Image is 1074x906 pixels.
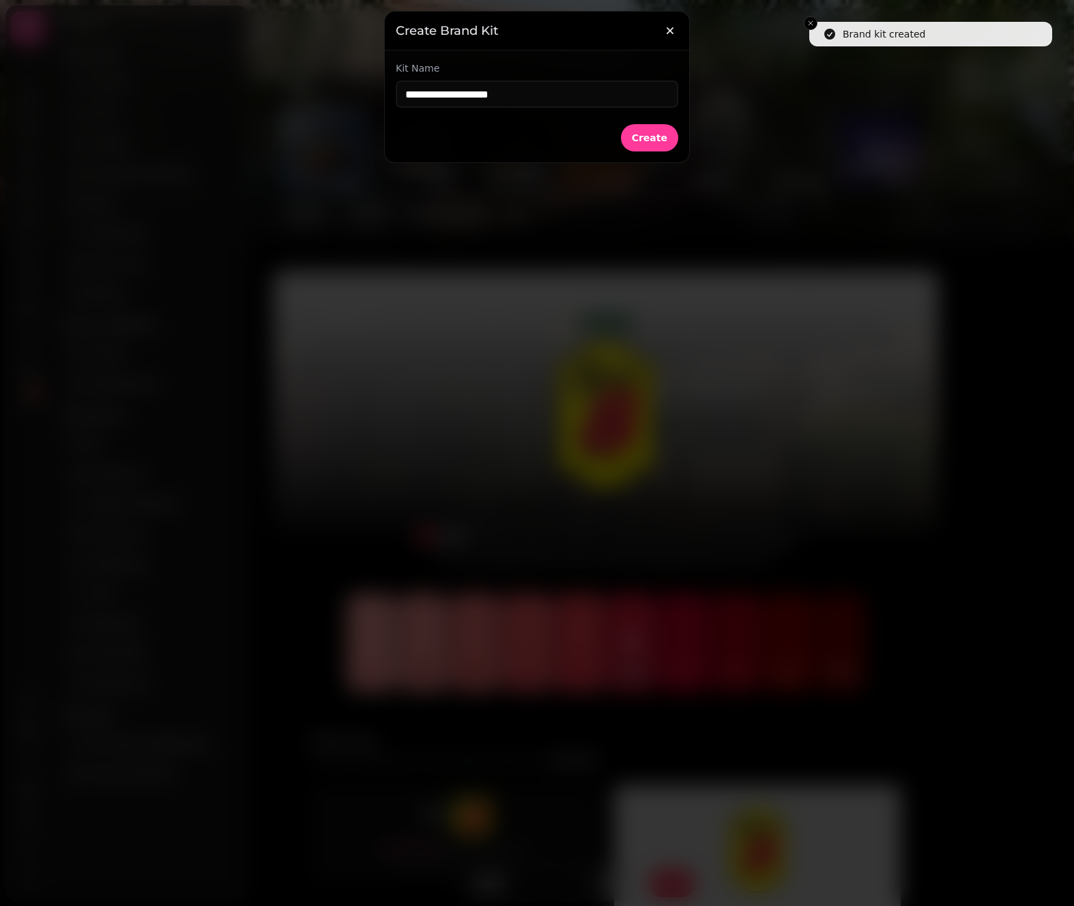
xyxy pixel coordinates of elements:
button: Close toast [804,16,817,30]
h3: Create Brand Kit [396,23,678,39]
div: Brand kit created [843,27,925,41]
span: Create [632,133,667,143]
button: Create [621,124,678,151]
label: Kit Name [396,61,678,75]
